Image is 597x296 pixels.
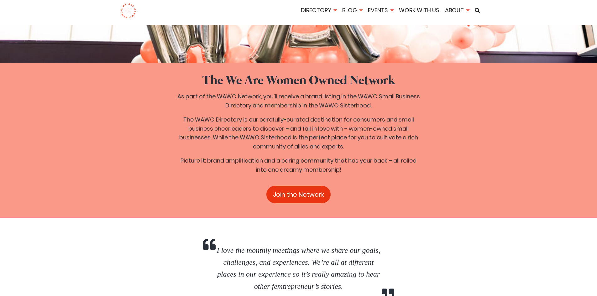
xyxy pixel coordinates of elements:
[473,8,482,13] a: Search
[216,244,382,293] p: I love the monthly meetings where we share our goals, challenges, and experiences. We’re all at d...
[340,6,364,14] a: Blog
[340,6,364,16] li: Blog
[443,6,471,14] a: About
[175,115,422,151] p: The WAWO Directory is our carefully-curated destination for consumers and small business cheerlea...
[175,72,422,90] h2: The We Are Women Owned Network
[266,186,331,203] a: Join the Network
[397,6,442,14] a: Work With Us
[366,6,395,14] a: Events
[120,3,136,19] img: logo
[366,6,395,16] li: Events
[175,156,422,174] p: Picture it: brand amplification and a caring community that has your back – all rolled into one d...
[299,6,339,16] li: Directory
[175,92,422,110] p: As part of the WAWO Network, you’ll receive a brand listing in the WAWO Small Business Directory ...
[299,6,339,14] a: Directory
[443,6,471,16] li: About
